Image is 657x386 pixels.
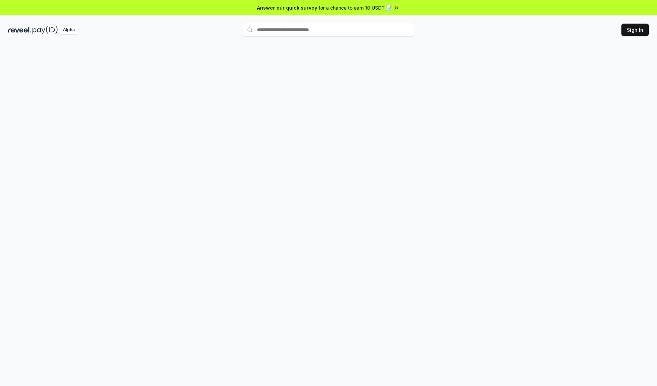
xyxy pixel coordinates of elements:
span: for a chance to earn 10 USDT 📝 [319,4,392,11]
span: Answer our quick survey [257,4,317,11]
img: reveel_dark [8,26,31,34]
img: pay_id [33,26,58,34]
button: Sign In [621,24,649,36]
div: Alpha [59,26,78,34]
